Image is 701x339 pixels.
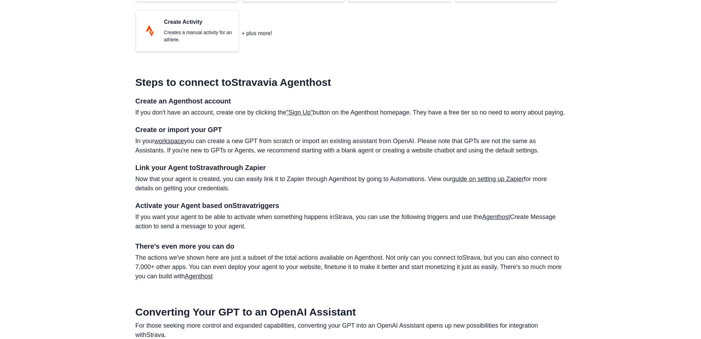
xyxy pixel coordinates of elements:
h4: Activate your Agent based on Strava triggers [136,201,566,210]
h4: Create or import your GPT [136,126,566,134]
a: workspace [154,138,184,144]
p: In your you can create a new GPT from scratch or import an existing assistant from OpenAI. Please... [136,137,566,155]
h4: There's even more you can do [136,242,566,250]
p: Creates a manual activity for an athlete. [164,29,233,43]
p: Create Activity [164,18,233,26]
p: Now that your agent is created, you can easily link it to Zapier through Agenthost by going to Au... [136,175,566,193]
h4: Link your Agent to Strava through Zapier [136,163,566,172]
a: Agenthost [185,273,213,280]
p: The actions we've shown here are just a subset of the total actions available on Agenthost. Not o... [136,253,566,281]
p: + plus more! [242,29,272,38]
p: If you don't have an account, create one by clicking the button on the Agenthost homepage. They h... [136,108,566,117]
h3: Steps to connect to Strava via Agenthost [136,76,566,89]
a: Agenthost [482,213,510,220]
a: "Sign Up" [286,109,313,116]
p: If you want your agent to be able to activate when something happens in Strava , you can use the ... [136,212,566,231]
a: guide on setting up Zapier [452,176,524,182]
h4: Create an Agenthost account [136,97,566,105]
h2: Converting Your GPT to an OpenAI Assistant [136,306,566,318]
img: Strava logo [141,22,159,39]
